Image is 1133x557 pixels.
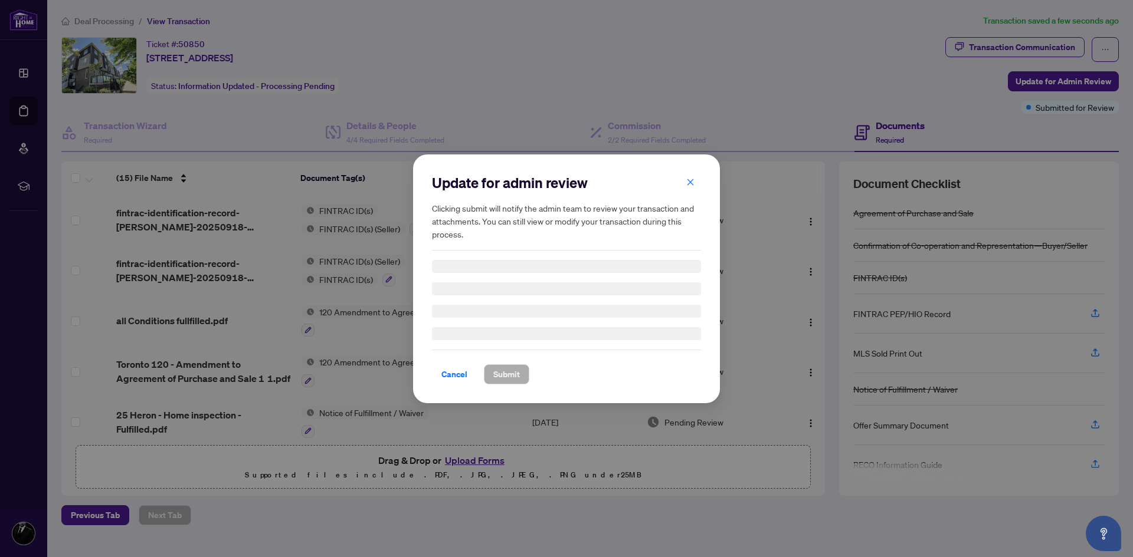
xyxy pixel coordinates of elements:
[1086,516,1121,551] button: Open asap
[432,173,701,192] h2: Update for admin review
[484,364,529,384] button: Submit
[686,177,695,186] span: close
[432,364,477,384] button: Cancel
[441,365,467,384] span: Cancel
[432,202,701,240] h5: Clicking submit will notify the admin team to review your transaction and attachments. You can st...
